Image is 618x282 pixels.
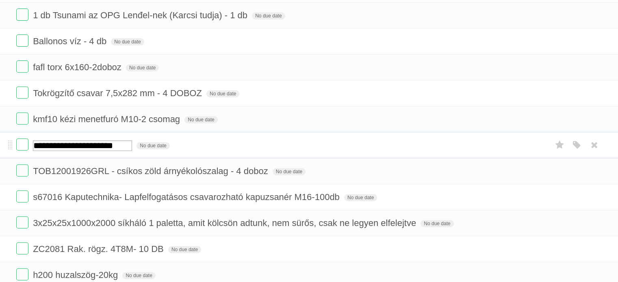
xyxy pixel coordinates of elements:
span: TOB12001926GRL - csíkos zöld árnyékolószalag - 4 doboz [33,166,270,176]
span: No due date [111,38,144,45]
span: No due date [137,142,169,149]
span: No due date [421,220,453,227]
span: No due date [126,64,159,71]
span: No due date [273,168,306,175]
span: 1 db Tsunami az OPG Lenđel-nek (Karcsi tudja) - 1 db [33,10,249,20]
span: s67016 Kaputechnika- Lapfelfogatásos csavarozható kapuzsanér M16-100db [33,192,342,202]
span: No due date [122,272,155,279]
label: Done [16,138,28,151]
span: ZC2081 Rak. rögz. 4T8M- 10 DB [33,244,166,254]
span: Tokrögzítő csavar 7,5x282 mm - 4 DOBOZ [33,88,204,98]
span: No due date [344,194,377,201]
span: No due date [252,12,285,19]
span: 3x25x25x1000x2000 síkháló 1 paletta, amit kölcsön adtunk, nem sürős, csak ne legyen elfelejtve [33,218,418,228]
label: Star task [552,138,568,152]
label: Done [16,190,28,202]
label: Done [16,164,28,177]
span: No due date [184,116,217,123]
label: Done [16,216,28,228]
label: Done [16,268,28,280]
label: Done [16,86,28,99]
span: fafl torx 6x160-2doboz [33,62,124,72]
label: Done [16,112,28,125]
label: Done [16,9,28,21]
span: No due date [206,90,239,97]
span: Ballonos víz - 4 db [33,36,108,46]
span: kmf10 kézi menetfuró M10-2 csomag [33,114,182,124]
label: Done [16,60,28,73]
label: Done [16,34,28,47]
span: h200 huzalszög-20kg [33,270,120,280]
span: No due date [168,246,201,253]
label: Done [16,242,28,254]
